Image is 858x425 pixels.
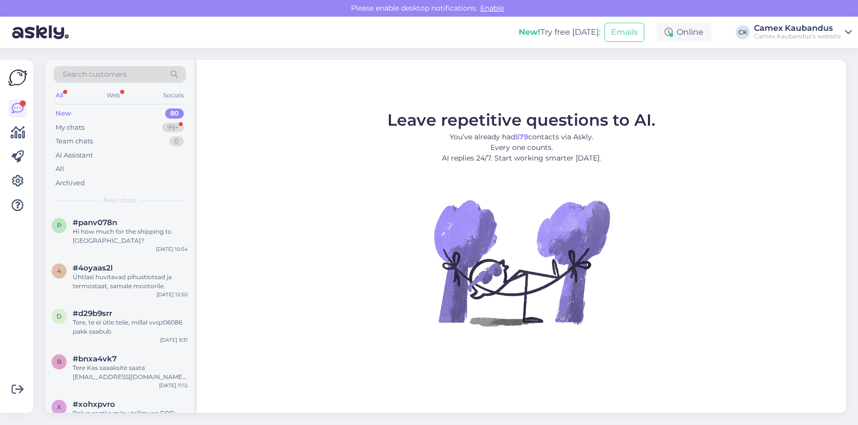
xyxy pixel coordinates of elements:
div: 0 [169,136,184,146]
div: Web [105,89,122,102]
img: Askly Logo [8,68,27,87]
img: No Chat active [431,172,613,353]
b: New! [519,27,540,37]
div: Socials [161,89,186,102]
span: x [57,403,61,411]
div: 99+ [162,123,184,133]
span: #d29b9srr [73,309,112,318]
button: Emails [604,23,644,42]
div: Hi how much for the shipping to [GEOGRAPHIC_DATA]? [73,227,188,245]
div: CK [736,25,750,39]
div: [DATE] 11:12 [159,382,188,389]
div: Team chats [56,136,93,146]
div: New [56,109,71,119]
div: Online [657,23,712,41]
div: AI Assistant [56,150,93,161]
a: Camex KaubandusCamex Kaubandus's website [754,24,852,40]
span: b [57,358,62,365]
div: Tere, te ei ütle teile, millal vvqz06086 pakk saabub [73,318,188,336]
div: Archived [56,178,85,188]
div: Camex Kaubandus's website [754,32,841,40]
span: #xohxpvro [73,400,115,409]
div: Ühtlasi huvitavad pihustiotsad ja termostaat, samale mootorile. [73,273,188,291]
div: [DATE] 12:50 [157,291,188,298]
div: Try free [DATE]: [519,26,600,38]
span: #panv078n [73,218,117,227]
span: #4oyaas2l [73,263,113,273]
span: d [57,312,62,320]
div: All [56,164,64,174]
div: Tere Kas saaaksite saata [EMAIL_ADDRESS][DOMAIN_NAME] e-[PERSON_NAME] ka minu tellimuse arve: EWF... [73,363,188,382]
span: Leave repetitive questions to AI. [387,110,655,130]
div: All [54,89,65,102]
span: Enable [477,4,507,13]
p: You’ve already had contacts via Askly. Every one counts. AI replies 24/7. Start working smarter [... [387,132,655,164]
span: 4 [57,267,61,275]
span: p [57,222,62,229]
div: 80 [165,109,184,119]
span: New chats [104,196,136,205]
div: [DATE] 9:31 [160,336,188,344]
span: #bnxa4vk7 [73,354,117,363]
div: [DATE] 10:54 [156,245,188,253]
div: My chats [56,123,84,133]
div: Camex Kaubandus [754,24,841,32]
span: Search customers [63,69,127,80]
b: 579 [515,132,528,141]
